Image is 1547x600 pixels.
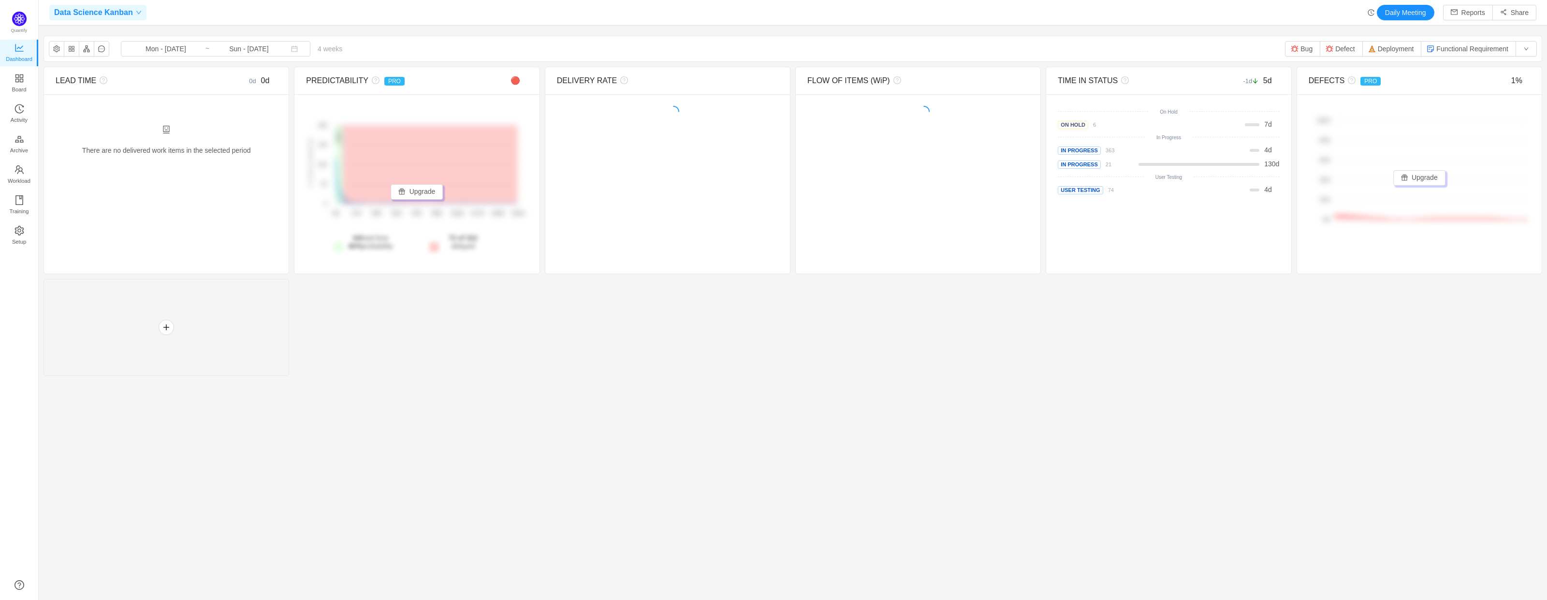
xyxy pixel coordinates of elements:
span: 130 [1264,160,1275,168]
span: Archive [10,141,28,160]
div: PREDICTABILITY [306,75,472,87]
small: 0d [249,77,261,85]
i: icon: setting [15,226,24,235]
span: 🔴 [511,76,520,85]
i: icon: line-chart [15,43,24,53]
img: 10306 [1427,45,1434,53]
span: IN PROGRESS [1058,146,1100,155]
tspan: 0% [1323,217,1330,222]
input: Start date [127,44,205,54]
span: PRO [384,77,405,86]
small: On Hold [1160,109,1178,115]
div: TIME IN STATUS [1058,75,1224,87]
span: d [1264,186,1272,193]
span: Data Science Kanban [54,5,133,20]
tspan: 84d [432,210,442,217]
i: icon: gold [15,134,24,144]
img: Quantify [12,12,27,26]
tspan: 50 [321,181,327,187]
span: Workload [8,171,30,190]
a: Activity [15,104,24,124]
img: 10303 [1326,45,1333,53]
i: icon: down [136,10,142,15]
span: 4 [1264,146,1268,154]
tspan: 20% [1320,197,1330,203]
i: icon: arrow-down [1252,78,1258,84]
div: There are no delivered work items in the selected period [56,125,277,166]
small: User Testing [1155,175,1182,180]
tspan: 0d [333,210,339,217]
i: icon: book [15,195,24,205]
span: Dashboard [6,49,32,69]
div: FLOW OF ITEMS (WiP) [807,75,974,87]
i: icon: calendar [291,45,298,52]
div: DEFECTS [1309,75,1475,87]
button: icon: giftUpgrade [1393,170,1445,186]
tspan: 100% [1317,117,1330,123]
small: 363 [1106,147,1115,153]
i: icon: loading [668,106,679,117]
tspan: 0 [324,201,327,206]
span: Setup [12,232,26,251]
strong: 73 of 322 [449,234,478,242]
a: icon: question-circle [15,580,24,590]
a: 363 [1101,146,1115,154]
img: 10303 [1291,45,1299,53]
i: icon: question-circle [368,76,379,84]
span: d [1264,160,1279,168]
button: icon: share-altShare [1492,5,1536,20]
button: icon: plus [159,320,174,335]
button: icon: giftUpgrade [391,184,443,200]
tspan: 100 [318,161,327,167]
span: d [1264,120,1272,128]
span: 0d [261,76,270,85]
tspan: 150 [318,142,327,148]
span: 5d [1263,76,1272,85]
a: 6 [1088,120,1096,128]
i: icon: question-circle [1344,76,1356,84]
span: In Progress [1058,161,1100,169]
a: Board [15,74,24,93]
i: icon: question-circle [96,76,107,84]
tspan: 34d [371,210,381,217]
small: In Progress [1156,135,1181,140]
input: End date [210,44,288,54]
i: icon: loading [918,106,930,117]
i: icon: history [1368,9,1374,16]
span: 1% [1511,76,1522,85]
button: icon: appstore [64,41,79,57]
a: 74 [1103,186,1114,193]
tspan: 117d [471,210,484,217]
span: 4 [1264,186,1268,193]
span: Board [12,80,27,99]
span: Activity [11,110,28,130]
span: LEAD TIME [56,76,96,85]
i: icon: team [15,165,24,175]
button: icon: down [1516,41,1537,57]
tspan: 40% [1320,177,1330,183]
small: 74 [1108,187,1114,193]
i: icon: question-circle [890,76,901,84]
span: PRO [1360,77,1381,86]
img: 14581 [1368,45,1376,53]
a: Setup [15,226,24,246]
i: icon: question-circle [617,76,628,84]
tspan: 60% [1320,157,1330,163]
i: icon: appstore [15,73,24,83]
button: Deployment [1362,41,1422,57]
tspan: 200 [318,122,327,128]
button: Functional Requirement [1421,41,1516,57]
span: lead time [349,234,393,250]
i: icon: history [15,104,24,114]
button: Bug [1285,41,1320,57]
span: d [1264,146,1272,154]
strong: 80% [349,242,362,250]
i: icon: question-circle [1118,76,1129,84]
i: icon: robot [162,126,170,133]
span: User Testing [1058,186,1103,194]
small: 6 [1093,122,1096,128]
a: Archive [15,135,24,154]
tspan: 151d [511,210,525,217]
tspan: 67d [412,210,422,217]
button: icon: message [94,41,109,57]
